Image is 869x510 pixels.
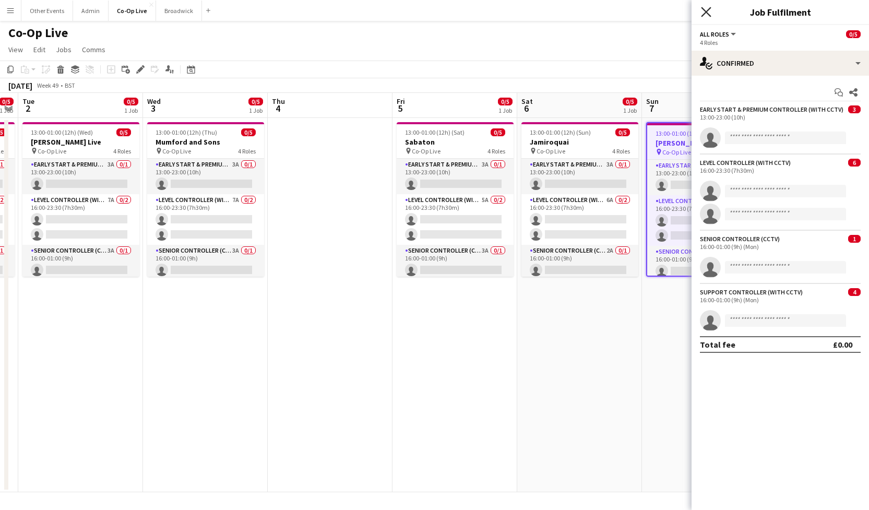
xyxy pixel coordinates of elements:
[147,97,161,106] span: Wed
[22,194,139,245] app-card-role: Level Controller (with CCTV)7A0/216:00-23:30 (7h30m)
[147,159,264,194] app-card-role: Early Start & Premium Controller (with CCTV)3A0/113:00-23:00 (10h)
[73,1,109,21] button: Admin
[700,243,861,251] div: 16:00-01:00 (9h) (Mon)
[22,122,139,277] app-job-card: 13:00-01:00 (12h) (Wed)0/5[PERSON_NAME] Live Co-Op Live4 RolesEarly Start & Premium Controller (w...
[521,137,638,147] h3: Jamiroquai
[700,30,737,38] button: All roles
[521,194,638,245] app-card-role: Level Controller (with CCTV)6A0/216:00-23:30 (7h30m)
[8,80,32,91] div: [DATE]
[646,122,763,277] app-job-card: 13:00-01:00 (12h) (Mon)0/5[PERSON_NAME] Co-Op Live4 RolesEarly Start & Premium Controller (with C...
[156,1,202,21] button: Broadwick
[647,246,762,281] app-card-role: Senior Controller (CCTV)1A0/116:00-01:00 (9h)
[116,128,131,136] span: 0/5
[405,128,465,136] span: 13:00-01:00 (12h) (Sat)
[29,43,50,56] a: Edit
[647,195,762,246] app-card-role: Level Controller (with CCTV)6A0/216:00-23:30 (7h30m)
[692,51,869,76] div: Confirmed
[846,30,861,38] span: 0/5
[397,97,405,106] span: Fri
[623,106,637,114] div: 1 Job
[109,1,156,21] button: Co-Op Live
[22,245,139,280] app-card-role: Senior Controller (CCTV)3A0/116:00-01:00 (9h)
[700,105,843,113] div: Early Start & Premium Controller (with CCTV)
[147,194,264,245] app-card-role: Level Controller (with CCTV)7A0/216:00-23:30 (7h30m)
[700,30,729,38] span: All roles
[272,97,285,106] span: Thu
[833,339,852,350] div: £0.00
[521,122,638,277] app-job-card: 13:00-01:00 (12h) (Sun)0/5Jamiroquai Co-Op Live4 RolesEarly Start & Premium Controller (with CCTV...
[241,128,256,136] span: 0/5
[249,106,263,114] div: 1 Job
[645,102,659,114] span: 7
[646,97,659,106] span: Sun
[491,128,505,136] span: 0/5
[700,296,861,304] div: 16:00-01:00 (9h) (Mon)
[147,122,264,277] app-job-card: 13:00-01:00 (12h) (Thu)0/5Mumford and Sons Co-Op Live4 RolesEarly Start & Premium Controller (wit...
[21,1,73,21] button: Other Events
[397,245,514,280] app-card-role: Senior Controller (CCTV)3A0/116:00-01:00 (9h)
[124,106,138,114] div: 1 Job
[521,97,533,106] span: Sat
[498,98,513,105] span: 0/5
[156,128,217,136] span: 13:00-01:00 (12h) (Thu)
[113,147,131,155] span: 4 Roles
[78,43,110,56] a: Comms
[612,147,630,155] span: 4 Roles
[647,160,762,195] app-card-role: Early Start & Premium Controller (with CCTV)3A0/113:00-23:00 (10h)
[34,81,61,89] span: Week 49
[700,113,861,121] div: 13:00-23:00 (10h)
[700,339,735,350] div: Total fee
[147,137,264,147] h3: Mumford and Sons
[848,288,861,296] span: 4
[22,97,34,106] span: Tue
[700,288,803,296] div: Support Controller (with CCTV)
[848,159,861,167] span: 6
[146,102,161,114] span: 3
[521,245,638,280] app-card-role: Senior Controller (CCTV)2A0/116:00-01:00 (9h)
[397,194,514,245] app-card-role: Level Controller (with CCTV)5A0/216:00-23:30 (7h30m)
[498,106,512,114] div: 1 Job
[52,43,76,56] a: Jobs
[397,159,514,194] app-card-role: Early Start & Premium Controller (with CCTV)3A0/113:00-23:00 (10h)
[147,245,264,280] app-card-role: Senior Controller (CCTV)3A0/116:00-01:00 (9h)
[623,98,637,105] span: 0/5
[530,128,591,136] span: 13:00-01:00 (12h) (Sun)
[162,147,191,155] span: Co-Op Live
[397,122,514,277] app-job-card: 13:00-01:00 (12h) (Sat)0/5Sabaton Co-Op Live4 RolesEarly Start & Premium Controller (with CCTV)3A...
[520,102,533,114] span: 6
[662,148,691,156] span: Co-Op Live
[56,45,72,54] span: Jobs
[33,45,45,54] span: Edit
[700,167,861,174] div: 16:00-23:30 (7h30m)
[521,159,638,194] app-card-role: Early Start & Premium Controller (with CCTV)3A0/113:00-23:00 (10h)
[412,147,441,155] span: Co-Op Live
[82,45,105,54] span: Comms
[22,137,139,147] h3: [PERSON_NAME] Live
[38,147,66,155] span: Co-Op Live
[4,43,27,56] a: View
[248,98,263,105] span: 0/5
[700,159,791,167] div: Level Controller (with CCTV)
[8,45,23,54] span: View
[656,129,718,137] span: 13:00-01:00 (12h) (Mon)
[22,159,139,194] app-card-role: Early Start & Premium Controller (with CCTV)3A0/113:00-23:00 (10h)
[395,102,405,114] span: 5
[238,147,256,155] span: 4 Roles
[848,235,861,243] span: 1
[8,25,68,41] h1: Co-Op Live
[692,5,869,19] h3: Job Fulfilment
[21,102,34,114] span: 2
[124,98,138,105] span: 0/5
[647,138,762,148] h3: [PERSON_NAME]
[65,81,75,89] div: BST
[848,105,861,113] span: 3
[537,147,565,155] span: Co-Op Live
[615,128,630,136] span: 0/5
[397,137,514,147] h3: Sabaton
[487,147,505,155] span: 4 Roles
